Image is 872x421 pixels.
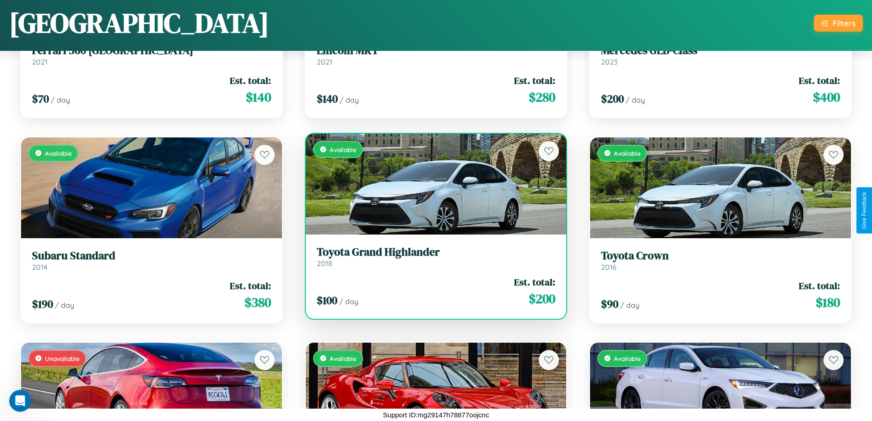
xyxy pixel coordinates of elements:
span: 2023 [601,57,617,66]
span: Est. total: [514,74,555,87]
iframe: Intercom live chat [9,390,31,412]
span: 2016 [601,262,617,272]
a: Mercedes GLB-Class2023 [601,44,840,66]
span: Available [614,355,641,362]
span: / day [626,95,645,104]
h3: Subaru Standard [32,249,271,262]
button: Filters [814,15,863,32]
a: Ferrari 360 [GEOGRAPHIC_DATA]2021 [32,44,271,66]
h3: Ferrari 360 [GEOGRAPHIC_DATA] [32,44,271,57]
span: Est. total: [230,74,271,87]
a: Toyota Grand Highlander2018 [317,246,556,268]
span: / day [340,95,359,104]
span: Est. total: [799,74,840,87]
span: $ 90 [601,296,618,312]
span: Unavailable [45,355,80,362]
span: / day [620,301,639,310]
h3: Toyota Crown [601,249,840,262]
h1: [GEOGRAPHIC_DATA] [9,4,269,42]
span: $ 140 [246,88,271,106]
h3: Toyota Grand Highlander [317,246,556,259]
a: Lincoln MKT2021 [317,44,556,66]
span: $ 400 [813,88,840,106]
span: 2018 [317,259,332,268]
span: $ 100 [317,293,337,308]
span: 2021 [317,57,332,66]
span: $ 70 [32,91,49,106]
span: $ 140 [317,91,338,106]
div: Filters [833,18,856,28]
span: Available [45,149,72,157]
span: $ 190 [32,296,53,312]
span: 2014 [32,262,48,272]
span: / day [55,301,74,310]
div: Give Feedback [861,192,867,229]
span: / day [339,297,358,306]
h3: Lincoln MKT [317,44,556,57]
span: / day [51,95,70,104]
h3: Mercedes GLB-Class [601,44,840,57]
span: $ 200 [529,290,555,308]
a: Subaru Standard2014 [32,249,271,272]
span: Est. total: [230,279,271,292]
span: 2021 [32,57,48,66]
span: Available [614,149,641,157]
span: $ 280 [529,88,555,106]
span: Est. total: [799,279,840,292]
span: Est. total: [514,275,555,289]
span: Available [330,146,357,153]
span: $ 380 [244,293,271,312]
span: $ 180 [816,293,840,312]
a: Toyota Crown2016 [601,249,840,272]
span: $ 200 [601,91,624,106]
span: Available [330,355,357,362]
p: Support ID: mg29147h78877oojcnc [383,409,489,421]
